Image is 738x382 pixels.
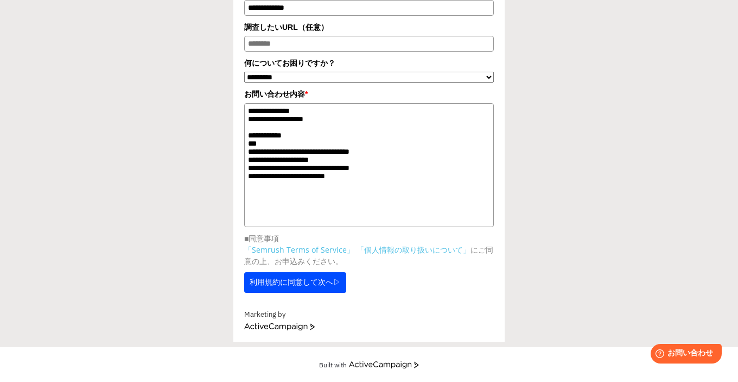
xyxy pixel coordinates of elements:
[357,245,470,255] a: 「個人情報の取り扱いについて」
[244,309,494,321] div: Marketing by
[244,57,494,69] label: 何についてお困りですか？
[244,245,354,255] a: 「Semrush Terms of Service」
[244,21,494,33] label: 調査したいURL（任意）
[244,272,346,293] button: 利用規約に同意して次へ▷
[319,360,347,368] div: Built with
[244,88,494,100] label: お問い合わせ内容
[641,340,726,370] iframe: Help widget launcher
[244,233,494,244] p: ■同意事項
[244,244,494,267] p: にご同意の上、お申込みください。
